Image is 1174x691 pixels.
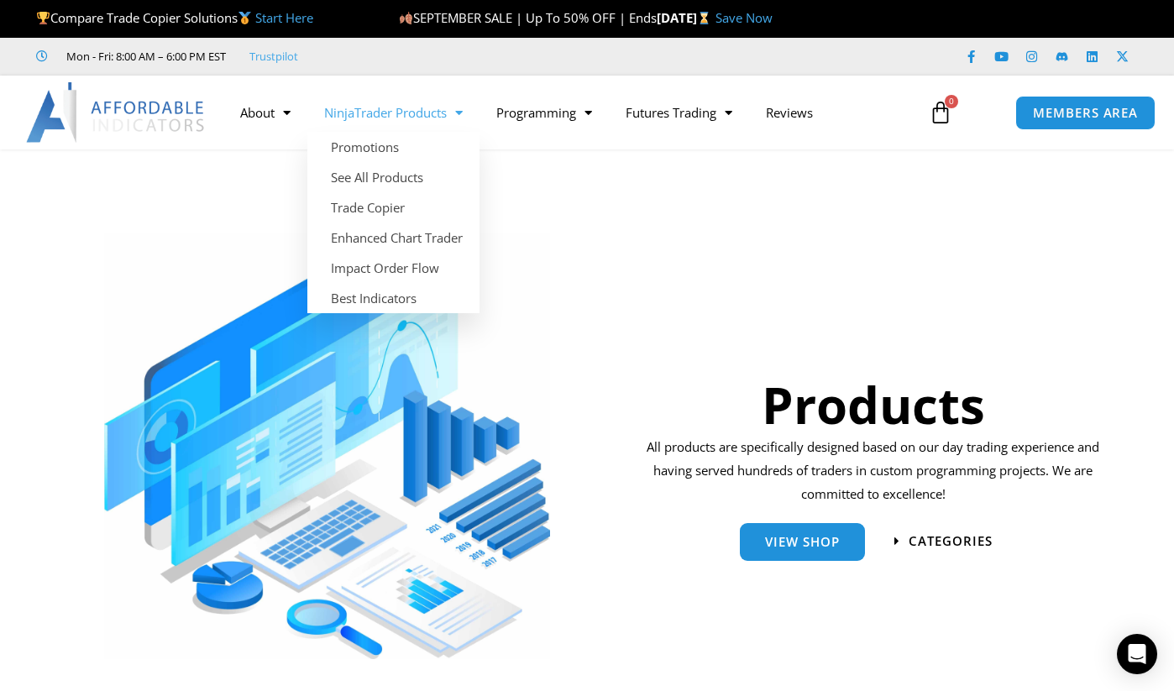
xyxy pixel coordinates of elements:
[307,162,480,192] a: See All Products
[307,93,480,132] a: NinjaTrader Products
[307,283,480,313] a: Best Indicators
[307,132,480,162] a: Promotions
[609,93,749,132] a: Futures Trading
[255,9,313,26] a: Start Here
[480,93,609,132] a: Programming
[307,132,480,313] ul: NinjaTrader Products
[641,436,1105,506] p: All products are specifically designed based on our day trading experience and having served hund...
[740,523,865,561] a: View Shop
[749,93,830,132] a: Reviews
[249,46,298,66] a: Trustpilot
[104,233,550,659] img: ProductsSection scaled | Affordable Indicators – NinjaTrader
[715,9,773,26] a: Save Now
[400,12,412,24] img: 🍂
[904,88,977,137] a: 0
[1033,107,1138,119] span: MEMBERS AREA
[223,93,916,132] nav: Menu
[62,46,226,66] span: Mon - Fri: 8:00 AM – 6:00 PM EST
[399,9,657,26] span: SEPTEMBER SALE | Up To 50% OFF | Ends
[238,12,251,24] img: 🥇
[36,9,313,26] span: Compare Trade Copier Solutions
[641,369,1105,440] h1: Products
[307,253,480,283] a: Impact Order Flow
[945,95,958,108] span: 0
[307,192,480,222] a: Trade Copier
[909,535,993,547] span: categories
[223,93,307,132] a: About
[307,222,480,253] a: Enhanced Chart Trader
[1117,634,1157,674] div: Open Intercom Messenger
[657,9,715,26] strong: [DATE]
[26,82,207,143] img: LogoAI | Affordable Indicators – NinjaTrader
[37,12,50,24] img: 🏆
[698,12,710,24] img: ⌛
[1015,96,1156,130] a: MEMBERS AREA
[765,536,840,548] span: View Shop
[894,535,993,547] a: categories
